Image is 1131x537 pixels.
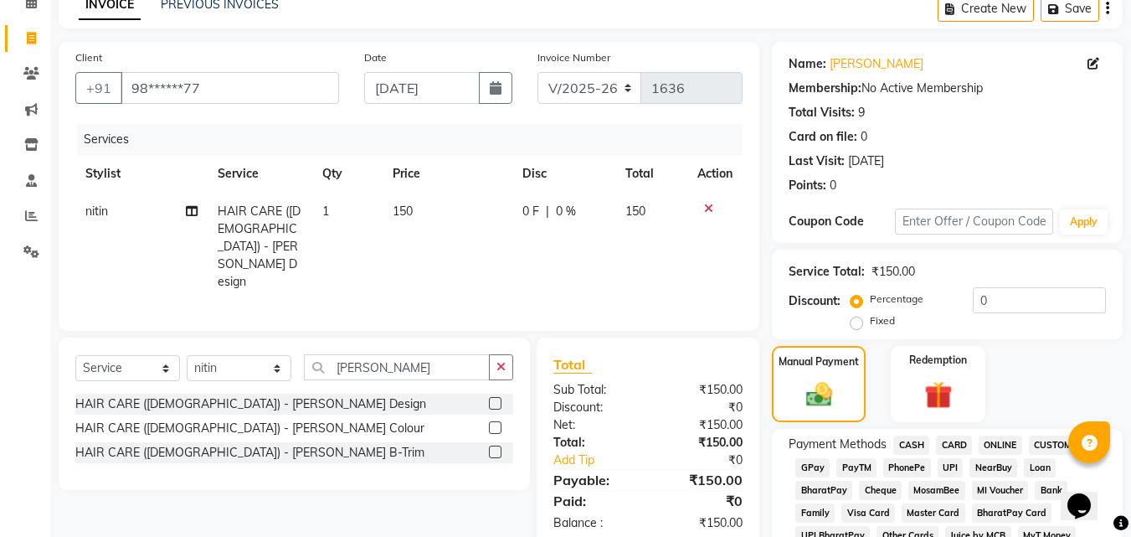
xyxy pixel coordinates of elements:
label: Percentage [870,292,923,307]
span: nitin [85,204,108,219]
div: Coupon Code [789,213,894,230]
iframe: chat widget [1061,470,1114,520]
span: CUSTOM [1029,436,1077,455]
div: 0 [830,177,836,194]
div: Total Visits: [789,104,855,121]
label: Client [75,50,102,65]
span: BharatPay Card [972,503,1052,523]
span: 0 % [556,203,576,220]
input: Search or Scan [304,354,490,380]
div: Membership: [789,80,861,97]
span: CARD [936,436,972,455]
div: Discount: [789,292,841,310]
div: Name: [789,55,826,73]
a: [PERSON_NAME] [830,55,923,73]
span: Loan [1024,458,1056,478]
th: Service [208,155,313,193]
input: Enter Offer / Coupon Code [895,209,1053,235]
div: No Active Membership [789,80,1106,97]
span: Cheque [859,481,902,500]
div: ₹150.00 [871,263,915,281]
div: 9 [858,104,865,121]
div: Discount: [541,399,648,416]
span: UPI [938,458,964,478]
span: HAIR CARE ([DEMOGRAPHIC_DATA]) - [PERSON_NAME] Design [218,204,301,289]
span: GPay [795,458,830,478]
div: [DATE] [848,152,884,170]
span: Family [795,503,835,523]
div: Net: [541,416,648,434]
div: Points: [789,177,826,194]
span: NearBuy [969,458,1017,478]
th: Disc [512,155,615,193]
div: Total: [541,434,648,452]
span: Bank [1035,481,1067,500]
th: Stylist [75,155,208,193]
div: Card on file: [789,128,857,146]
span: BharatPay [795,481,852,500]
span: 1 [322,204,329,219]
div: Payable: [541,470,648,490]
span: Payment Methods [789,436,887,453]
label: Date [364,50,387,65]
div: Balance : [541,514,648,532]
div: ₹0 [648,491,755,511]
div: 0 [861,128,867,146]
th: Qty [312,155,383,193]
span: Total [553,356,592,374]
span: 150 [393,204,413,219]
img: _gift.svg [916,378,961,412]
th: Price [383,155,512,193]
span: PayTM [836,458,877,478]
div: ₹0 [666,452,756,469]
span: 0 F [522,203,539,220]
button: Apply [1060,209,1108,235]
div: ₹150.00 [648,434,755,452]
div: HAIR CARE ([DEMOGRAPHIC_DATA]) - [PERSON_NAME] Colour [75,420,424,437]
span: ONLINE [979,436,1022,455]
div: HAIR CARE ([DEMOGRAPHIC_DATA]) - [PERSON_NAME] Design [75,395,426,413]
a: Add Tip [541,452,666,469]
span: 150 [625,204,645,219]
div: ₹150.00 [648,416,755,434]
div: Sub Total: [541,381,648,399]
span: Master Card [902,503,965,523]
div: ₹150.00 [648,470,755,490]
label: Fixed [870,313,895,328]
span: MosamBee [908,481,965,500]
img: _cash.svg [798,380,841,410]
div: ₹150.00 [648,381,755,399]
label: Invoice Number [537,50,610,65]
th: Total [615,155,688,193]
span: MI Voucher [972,481,1029,500]
span: CASH [893,436,929,455]
div: HAIR CARE ([DEMOGRAPHIC_DATA]) - [PERSON_NAME] B-Trim [75,444,424,462]
span: | [546,203,549,220]
label: Redemption [909,353,967,368]
span: Visa Card [841,503,895,523]
div: Service Total: [789,263,865,281]
label: Manual Payment [779,354,859,369]
div: Paid: [541,491,648,511]
button: +91 [75,72,122,104]
div: ₹150.00 [648,514,755,532]
th: Action [687,155,743,193]
div: Last Visit: [789,152,845,170]
div: ₹0 [648,399,755,416]
div: Services [77,124,755,155]
input: Search by Name/Mobile/Email/Code [121,72,339,104]
span: PhonePe [883,458,931,478]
